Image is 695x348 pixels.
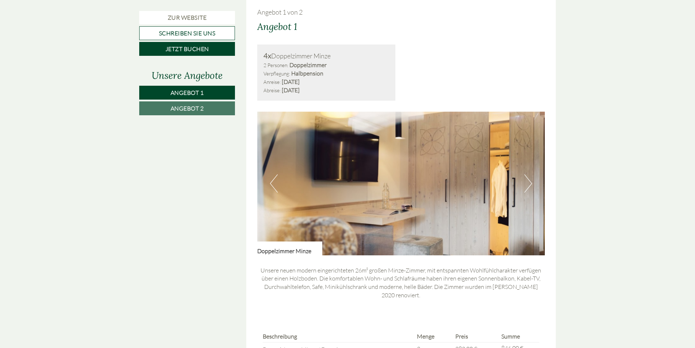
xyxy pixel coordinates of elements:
[263,70,290,77] small: Verpflegung:
[414,331,453,342] th: Menge
[291,70,323,77] b: Halbpension
[524,174,532,193] button: Next
[282,78,300,85] b: [DATE]
[282,86,300,94] b: [DATE]
[263,331,414,342] th: Beschreibung
[139,42,235,56] a: Jetzt buchen
[257,112,545,255] img: image
[257,241,322,255] div: Doppelzimmer Minze
[289,61,327,69] b: Doppelzimmer
[263,51,390,61] div: Doppelzimmer Minze
[139,26,235,40] a: Schreiben Sie uns
[263,79,281,85] small: Anreise:
[171,105,204,112] span: Angebot 2
[498,331,539,342] th: Summe
[139,11,235,24] a: Zur Website
[270,174,278,193] button: Previous
[171,89,204,96] span: Angebot 1
[263,62,288,68] small: 2 Personen:
[263,51,271,60] b: 4x
[257,8,303,16] span: Angebot 1 von 2
[139,69,235,82] div: Unsere Angebote
[452,331,498,342] th: Preis
[263,87,281,93] small: Abreise:
[257,266,545,299] p: Unsere neuen modern eingerichteten 26m² großen Minze-Zimmer, mit entspannten Wohlfühlcharakter ve...
[257,20,297,33] div: Angebot 1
